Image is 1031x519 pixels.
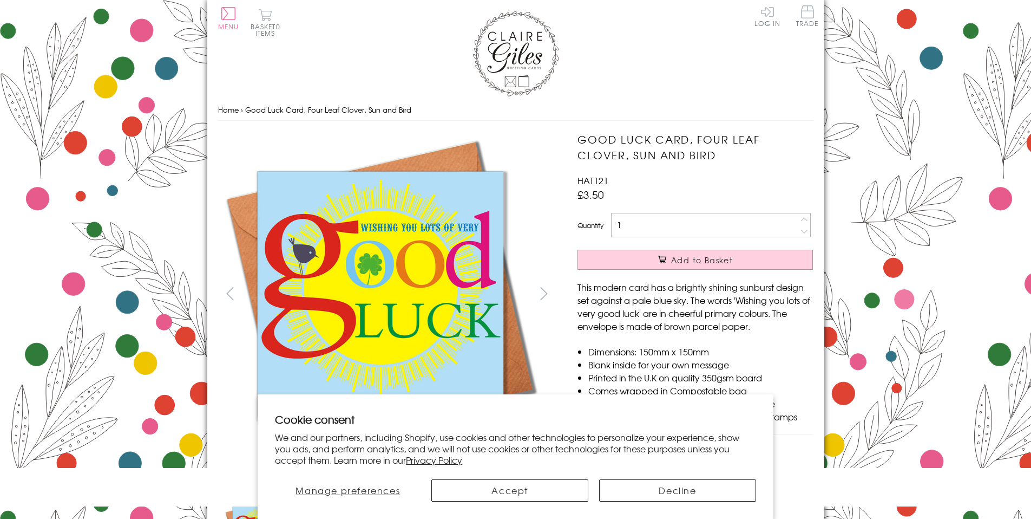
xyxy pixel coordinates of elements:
button: Accept [431,479,588,502]
span: £3.50 [577,187,604,202]
p: We and our partners, including Shopify, use cookies and other technologies to personalize your ex... [275,432,756,465]
li: Printed in the U.K on quality 350gsm board [588,371,813,384]
a: Trade [796,5,819,29]
a: Home [218,105,239,115]
a: Log In [754,5,780,27]
li: Dimensions: 150mm x 150mm [588,345,813,358]
a: Privacy Policy [406,453,462,466]
button: Manage preferences [275,479,421,502]
span: Trade [796,5,819,27]
nav: breadcrumbs [218,99,813,121]
p: This modern card has a brightly shining sunburst design set against a pale blue sky. The words 'W... [577,281,813,333]
button: Menu [218,7,239,30]
button: prev [218,281,242,306]
img: Claire Giles Greetings Cards [472,11,559,96]
button: Add to Basket [577,250,813,270]
span: Menu [218,22,239,31]
li: Blank inside for your own message [588,358,813,371]
button: Decline [599,479,756,502]
img: Good Luck Card, Four Leaf Clover, Sun and Bird [218,132,543,457]
li: Comes wrapped in Compostable bag [588,384,813,397]
span: › [241,105,243,115]
h1: Good Luck Card, Four Leaf Clover, Sun and Bird [577,132,813,163]
h2: Cookie consent [275,412,756,427]
span: Manage preferences [295,484,400,497]
span: 0 items [255,22,280,38]
span: HAT121 [577,174,608,187]
span: Add to Basket [671,255,733,265]
span: Good Luck Card, Four Leaf Clover, Sun and Bird [245,105,411,115]
button: next [531,281,556,306]
label: Quantity [577,220,603,230]
button: Basket0 items [251,9,280,36]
